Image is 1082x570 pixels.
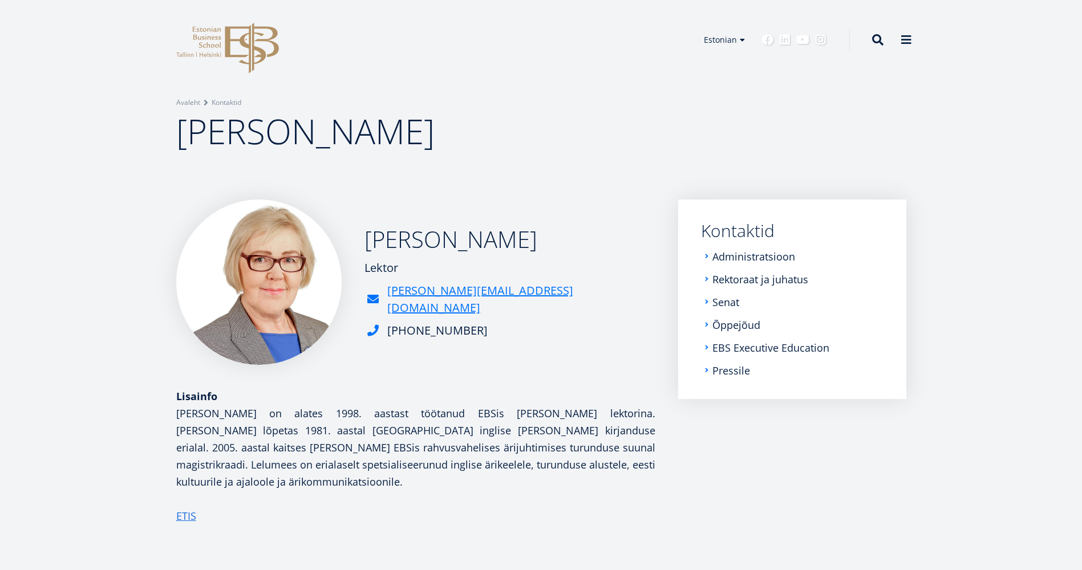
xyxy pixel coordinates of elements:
[176,97,200,108] a: Avaleht
[176,199,342,365] img: Anne Lelumees
[712,319,760,331] a: Õppejõud
[712,296,739,308] a: Senat
[387,282,655,316] a: [PERSON_NAME][EMAIL_ADDRESS][DOMAIN_NAME]
[212,97,241,108] a: Kontaktid
[779,34,791,46] a: Linkedin
[176,108,435,154] span: [PERSON_NAME]
[762,34,773,46] a: Facebook
[712,342,829,353] a: EBS Executive Education
[387,322,488,339] div: [PHONE_NUMBER]
[176,405,655,507] h4: [PERSON_NAME] on alates 1998. aastast töötanud EBSis [PERSON_NAME] lektorina. [PERSON_NAME] lõpet...
[364,225,655,254] h2: [PERSON_NAME]
[364,259,655,276] div: Lektor
[701,222,884,239] a: Kontaktid
[712,274,808,285] a: Rektoraat ja juhatus
[712,251,795,262] a: Administratsioon
[176,388,655,405] div: Lisainfo
[712,365,750,376] a: Pressile
[176,507,196,524] a: ETIS
[815,34,826,46] a: Instagram
[796,34,809,46] a: Youtube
